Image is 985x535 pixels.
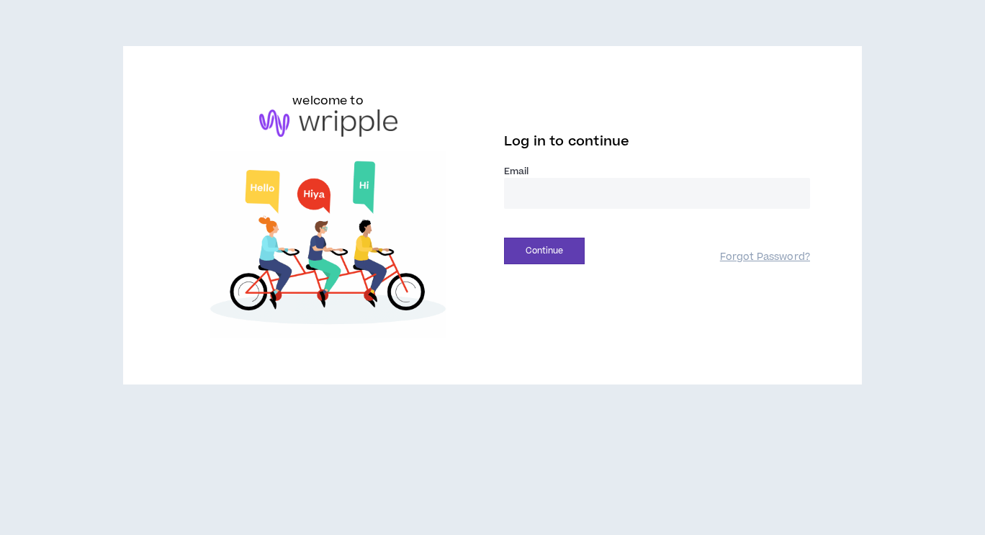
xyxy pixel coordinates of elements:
span: Log in to continue [504,132,629,150]
img: logo-brand.png [259,109,397,137]
button: Continue [504,238,585,264]
img: Welcome to Wripple [175,151,481,338]
label: Email [504,165,810,178]
h6: welcome to [292,92,364,109]
a: Forgot Password? [720,251,810,264]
